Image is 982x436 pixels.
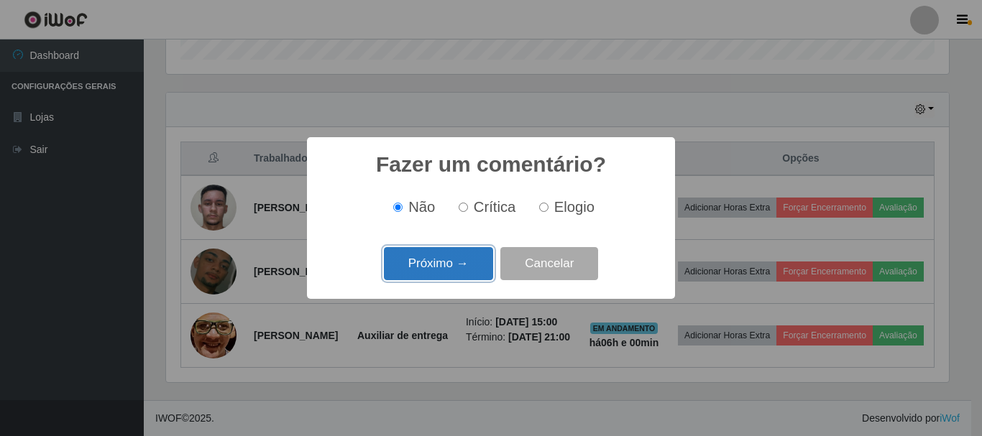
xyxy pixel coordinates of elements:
button: Cancelar [500,247,598,281]
input: Não [393,203,403,212]
input: Elogio [539,203,549,212]
span: Crítica [474,199,516,215]
h2: Fazer um comentário? [376,152,606,177]
span: Elogio [554,199,595,215]
span: Não [408,199,435,215]
input: Crítica [459,203,468,212]
button: Próximo → [384,247,493,281]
